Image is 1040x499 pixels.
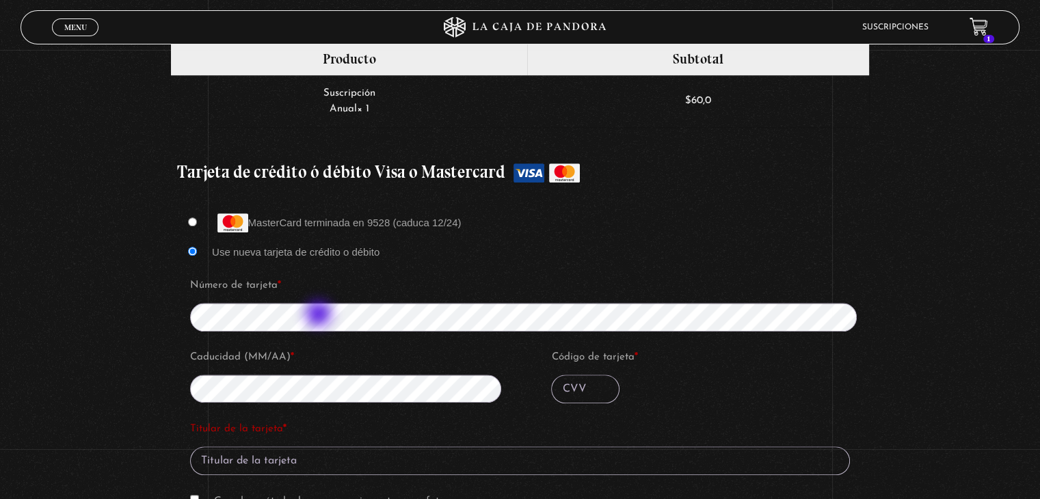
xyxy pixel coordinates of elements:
[212,217,461,228] label: MasterCard terminada en 9528 (caduca 12/24)
[190,275,868,296] label: Número de tarjeta
[551,347,868,368] label: Código de tarjeta
[171,42,526,75] th: Producto
[527,42,869,75] th: Subtotal
[685,96,691,106] span: $
[190,446,850,475] input: Titular de la tarjeta
[685,96,711,106] bdi: 60,0
[190,419,850,440] label: Titular de la tarjeta
[983,35,994,43] span: 1
[177,155,862,189] label: Tarjeta de crédito ó débito Visa o Mastercard
[171,75,526,127] td: Anual
[212,246,379,258] label: Use nueva tarjeta de crédito o débito
[862,23,929,31] a: Suscripciones
[551,375,619,403] input: CVV
[190,347,507,368] label: Caducidad (MM/AA)
[59,34,92,44] span: Cerrar
[357,104,369,114] strong: × 1
[64,23,87,31] span: Menu
[323,88,375,98] span: Suscripción
[970,18,988,36] a: 1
